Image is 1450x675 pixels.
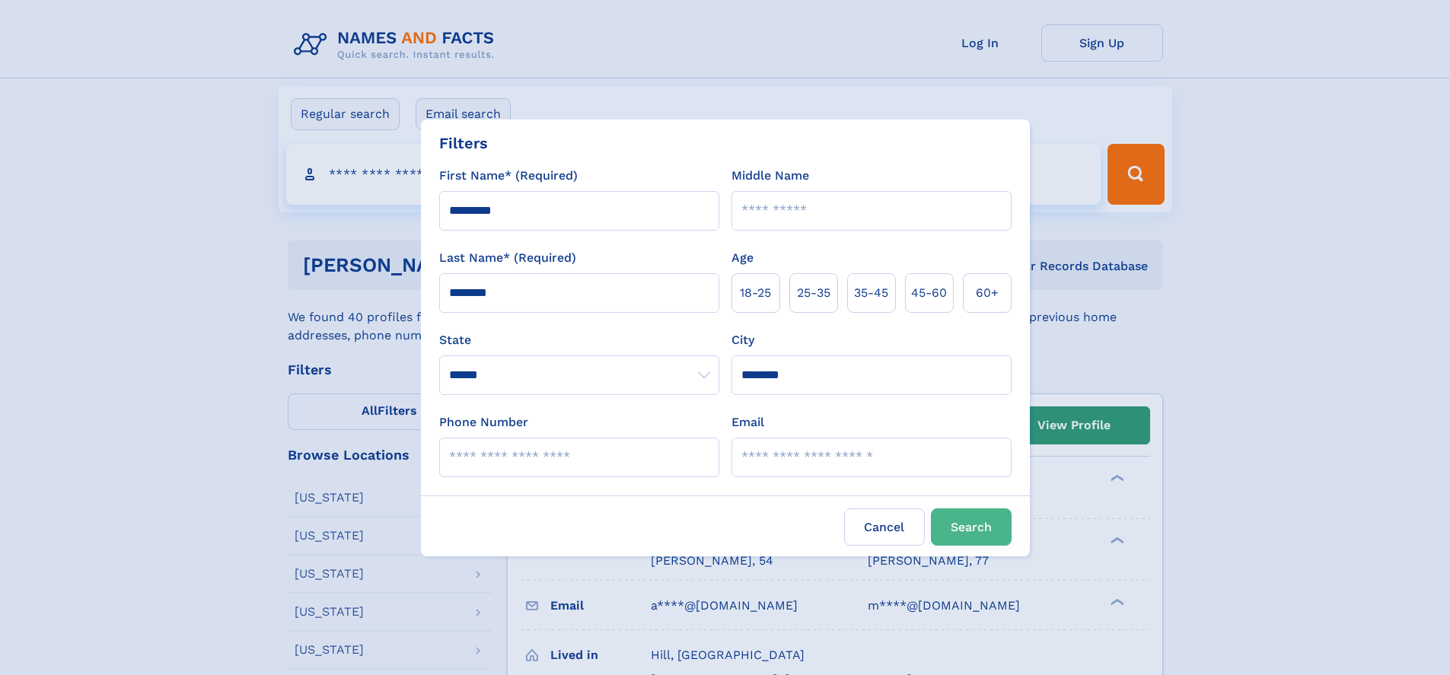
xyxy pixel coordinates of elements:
[439,413,528,431] label: Phone Number
[844,508,925,546] label: Cancel
[854,284,888,302] span: 35‑45
[731,331,754,349] label: City
[931,508,1012,546] button: Search
[439,132,488,154] div: Filters
[439,167,578,185] label: First Name* (Required)
[731,413,764,431] label: Email
[797,284,830,302] span: 25‑35
[740,284,771,302] span: 18‑25
[731,249,754,267] label: Age
[439,331,719,349] label: State
[439,249,576,267] label: Last Name* (Required)
[911,284,947,302] span: 45‑60
[731,167,809,185] label: Middle Name
[976,284,999,302] span: 60+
